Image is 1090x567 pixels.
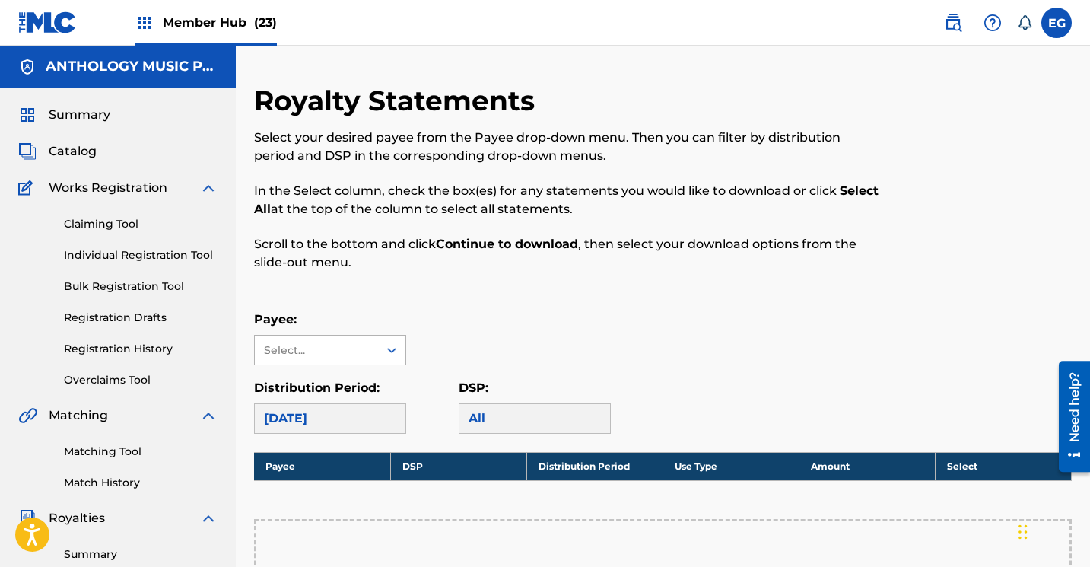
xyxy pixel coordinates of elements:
[199,406,218,425] img: expand
[64,341,218,357] a: Registration History
[18,142,37,161] img: Catalog
[254,312,297,327] label: Payee:
[254,235,884,272] p: Scroll to the bottom and click , then select your download options from the slide-out menu.
[526,452,663,480] th: Distribution Period
[254,452,390,480] th: Payee
[799,452,935,480] th: Amount
[49,142,97,161] span: Catalog
[254,182,884,218] p: In the Select column, check the box(es) for any statements you would like to download or click at...
[254,84,542,118] h2: Royalty Statements
[46,58,218,75] h5: ANTHOLOGY MUSIC PUBLISHING
[938,8,968,38] a: Public Search
[18,142,97,161] a: CatalogCatalog
[64,216,218,232] a: Claiming Tool
[64,475,218,491] a: Match History
[49,509,105,527] span: Royalties
[64,247,218,263] a: Individual Registration Tool
[64,310,218,326] a: Registration Drafts
[199,509,218,527] img: expand
[944,14,962,32] img: search
[64,444,218,460] a: Matching Tool
[199,179,218,197] img: expand
[264,342,367,358] div: Select...
[18,11,77,33] img: MLC Logo
[1014,494,1090,567] iframe: Chat Widget
[49,406,108,425] span: Matching
[135,14,154,32] img: Top Rightsholders
[64,372,218,388] a: Overclaims Tool
[1047,355,1090,478] iframe: Resource Center
[663,452,799,480] th: Use Type
[254,15,277,30] span: (23)
[18,106,37,124] img: Summary
[977,8,1008,38] div: Help
[18,406,37,425] img: Matching
[49,106,110,124] span: Summary
[436,237,578,251] strong: Continue to download
[49,179,167,197] span: Works Registration
[18,58,37,76] img: Accounts
[18,179,38,197] img: Works Registration
[254,129,884,165] p: Select your desired payee from the Payee drop-down menu. Then you can filter by distribution peri...
[18,509,37,527] img: Royalties
[459,381,488,395] label: DSP:
[254,381,380,395] label: Distribution Period:
[1018,509,1028,555] div: Drag
[163,14,277,31] span: Member Hub
[64,279,218,295] a: Bulk Registration Tool
[64,546,218,562] a: Summary
[390,452,526,480] th: DSP
[1041,8,1072,38] div: User Menu
[18,106,110,124] a: SummarySummary
[984,14,1002,32] img: help
[1017,15,1032,30] div: Notifications
[935,452,1071,480] th: Select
